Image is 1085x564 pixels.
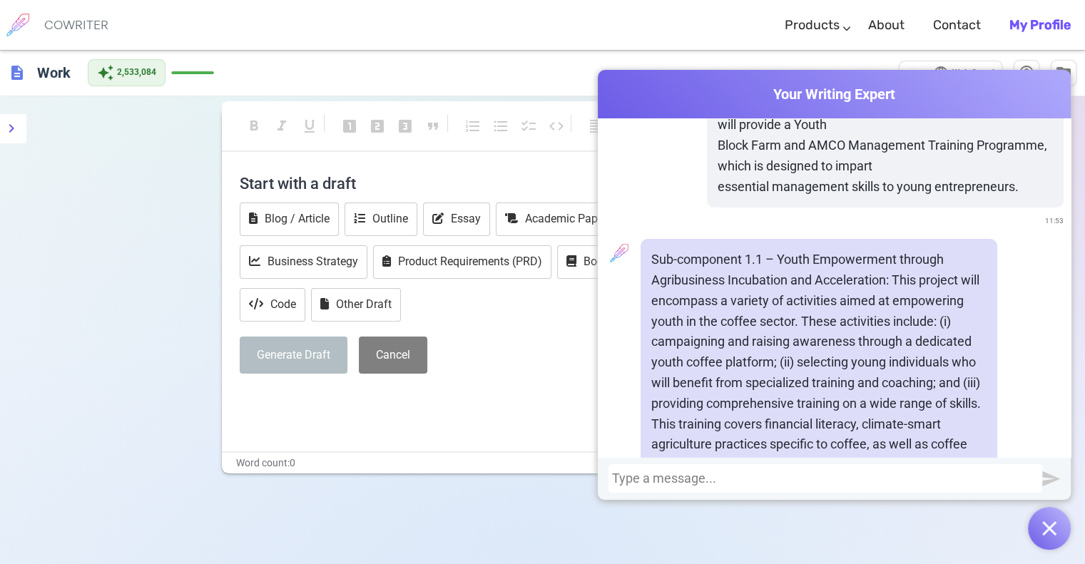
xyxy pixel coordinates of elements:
button: Essay [423,202,490,236]
button: Manage Documents [1051,60,1076,86]
button: Code [240,288,305,322]
span: format_italic [273,118,290,135]
span: 2,533,084 [117,66,156,80]
h6: Click to edit title [31,58,76,87]
h4: Start with a draft [240,166,846,200]
span: format_bold [245,118,263,135]
button: Academic Paper [496,202,616,236]
span: code [548,118,565,135]
span: format_align_left [588,118,605,135]
span: looks_3 [397,118,414,135]
span: description [9,64,26,81]
button: Cancel [359,337,427,374]
span: looks_one [341,118,358,135]
span: looks_two [369,118,386,135]
span: auto_awesome [97,64,114,81]
span: Your Writing Expert [598,84,1071,105]
div: Word count: 0 [222,453,864,473]
button: Blog / Article [240,202,339,236]
span: format_list_numbered [464,118,482,135]
button: Generate Draft [240,337,347,374]
img: Send [1042,470,1060,488]
img: Open chat [1042,521,1056,535]
a: About [868,4,905,46]
span: folder [1055,64,1072,81]
a: Products [785,4,840,46]
img: profile [605,239,633,267]
span: language [932,65,949,82]
button: Other Draft [311,288,401,322]
span: format_list_bulleted [492,118,509,135]
button: Outline [345,202,417,236]
span: 11:53 [1045,211,1064,232]
button: Help & Shortcuts [1014,60,1039,86]
span: help_outline [1018,64,1035,81]
span: format_underlined [301,118,318,135]
button: Business Strategy [240,245,367,279]
button: Product Requirements (PRD) [373,245,551,279]
button: Book Report [557,245,654,279]
a: My Profile [1009,4,1071,46]
p: Sub-component 1.1 – Youth Empowerment through Agribusiness Incubation and Acceleration: This proj... [651,250,987,558]
h6: COWRITER [44,19,108,31]
span: Web Search [952,66,997,81]
b: My Profile [1009,17,1071,33]
a: Contact [933,4,981,46]
span: format_quote [424,118,442,135]
span: checklist [520,118,537,135]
